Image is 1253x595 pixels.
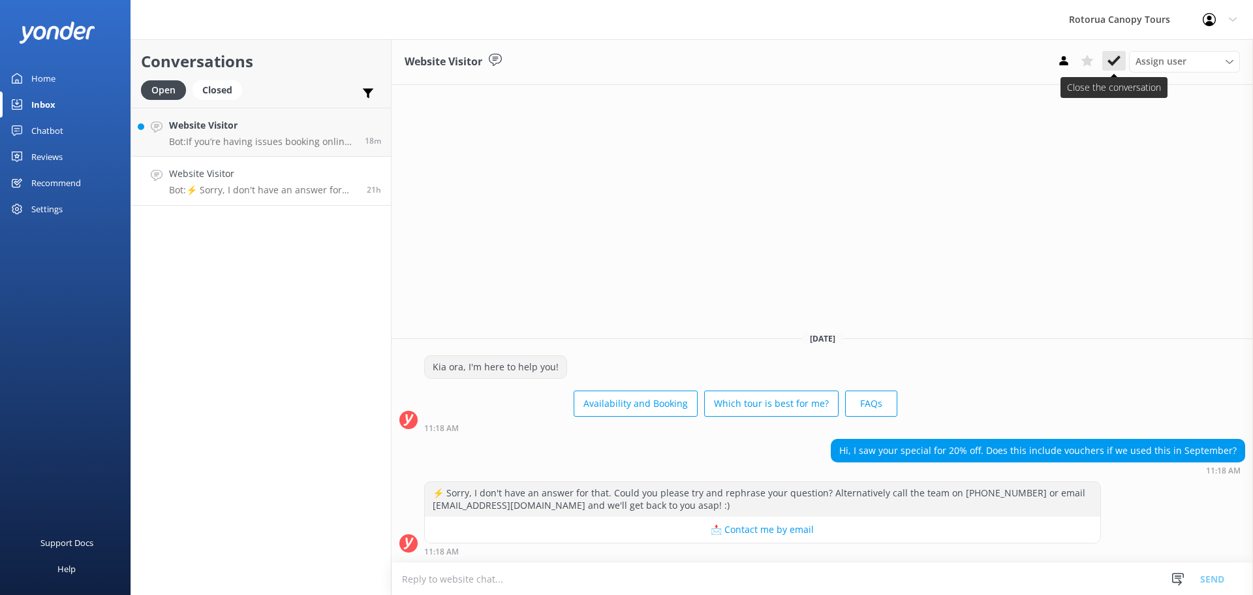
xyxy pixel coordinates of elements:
[574,391,698,417] button: Availability and Booking
[424,425,459,432] strong: 11:18 AM
[367,184,381,195] span: 11:18am 19-Aug-2025 (UTC +12:00) Pacific/Auckland
[141,82,193,97] a: Open
[425,517,1100,543] button: 📩 Contact me by email
[169,118,355,133] h4: Website Visitor
[31,196,63,222] div: Settings
[405,54,482,71] h3: Website Visitor
[20,22,95,43] img: yonder-white-logo.png
[802,333,843,344] span: [DATE]
[169,136,355,148] p: Bot: If you’re having issues booking online, please call us on 0800 CANOPY (226679) toll-free wit...
[169,167,357,181] h4: Website Visitor
[31,118,63,144] div: Chatbot
[31,170,81,196] div: Recommend
[424,548,459,556] strong: 11:18 AM
[425,356,566,378] div: Kia ora, I'm here to help you!
[193,82,249,97] a: Closed
[365,135,381,146] span: 08:46am 20-Aug-2025 (UTC +12:00) Pacific/Auckland
[424,547,1101,556] div: 11:18am 19-Aug-2025 (UTC +12:00) Pacific/Auckland
[831,440,1245,462] div: Hi, I saw your special for 20% off. Does this include vouchers if we used this in September?
[31,144,63,170] div: Reviews
[1206,467,1241,475] strong: 11:18 AM
[704,391,839,417] button: Which tour is best for me?
[1136,54,1186,69] span: Assign user
[169,184,357,196] p: Bot: ⚡ Sorry, I don't have an answer for that. Could you please try and rephrase your question? A...
[831,466,1245,475] div: 11:18am 19-Aug-2025 (UTC +12:00) Pacific/Auckland
[131,108,391,157] a: Website VisitorBot:If you’re having issues booking online, please call us on 0800 CANOPY (226679)...
[1129,51,1240,72] div: Assign User
[424,423,897,432] div: 11:18am 19-Aug-2025 (UTC +12:00) Pacific/Auckland
[141,49,381,74] h2: Conversations
[40,530,93,556] div: Support Docs
[31,91,55,118] div: Inbox
[57,556,76,582] div: Help
[141,80,186,100] div: Open
[31,65,55,91] div: Home
[193,80,242,100] div: Closed
[845,391,897,417] button: FAQs
[131,157,391,206] a: Website VisitorBot:⚡ Sorry, I don't have an answer for that. Could you please try and rephrase yo...
[425,482,1100,517] div: ⚡ Sorry, I don't have an answer for that. Could you please try and rephrase your question? Altern...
